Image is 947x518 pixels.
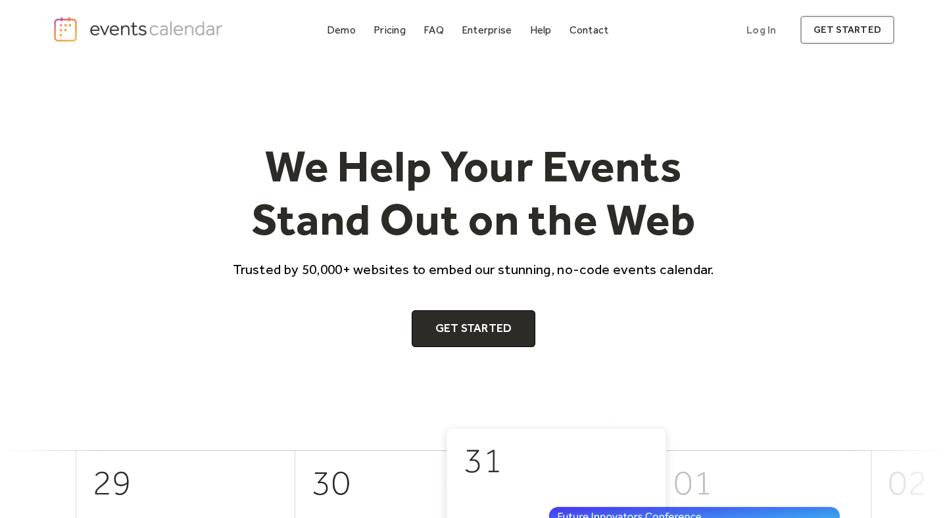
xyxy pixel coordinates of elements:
[374,26,406,34] div: Pricing
[462,26,512,34] div: Enterprise
[418,21,449,39] a: FAQ
[424,26,444,34] div: FAQ
[221,139,726,247] h1: We Help Your Events Stand Out on the Web
[800,16,894,44] a: get started
[221,260,726,279] p: Trusted by 50,000+ websites to embed our stunning, no-code events calendar.
[327,26,356,34] div: Demo
[322,21,361,39] a: Demo
[570,26,609,34] div: Contact
[530,26,552,34] div: Help
[733,16,789,44] a: Log In
[564,21,614,39] a: Contact
[368,21,411,39] a: Pricing
[412,310,536,347] a: Get Started
[456,21,517,39] a: Enterprise
[525,21,557,39] a: Help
